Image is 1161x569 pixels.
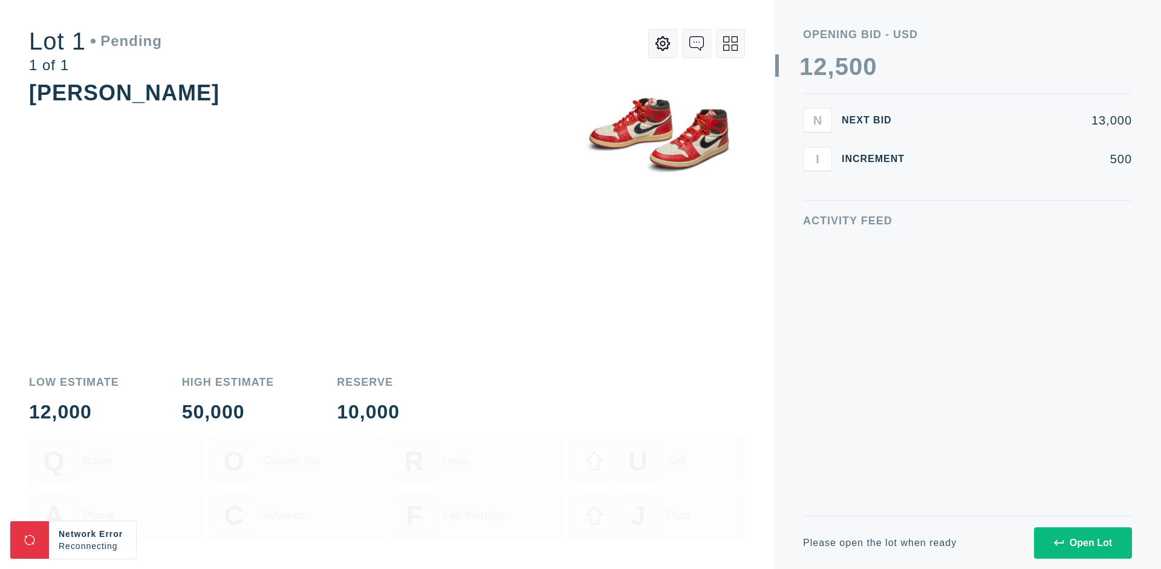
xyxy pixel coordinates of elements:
[924,114,1132,126] div: 13,000
[842,154,914,164] div: Increment
[91,34,162,48] div: Pending
[29,80,220,105] div: [PERSON_NAME]
[924,153,1132,165] div: 500
[828,54,835,296] div: ,
[813,54,827,79] div: 2
[1034,527,1132,559] button: Open Lot
[1054,538,1112,548] div: Open Lot
[803,215,1132,226] div: Activity Feed
[835,54,849,79] div: 5
[337,377,400,388] div: Reserve
[842,115,914,125] div: Next Bid
[182,402,275,421] div: 50,000
[29,58,162,73] div: 1 of 1
[182,377,275,388] div: High Estimate
[863,54,877,79] div: 0
[59,540,126,552] div: Reconnecting
[29,402,119,421] div: 12,000
[59,528,126,540] div: Network Error
[816,152,819,166] span: I
[799,54,813,79] div: 1
[803,29,1132,40] div: Opening bid - USD
[813,113,822,127] span: N
[803,538,957,548] div: Please open the lot when ready
[849,54,863,79] div: 0
[337,402,400,421] div: 10,000
[803,108,832,132] button: N
[803,147,832,171] button: I
[29,29,162,53] div: Lot 1
[29,377,119,388] div: Low Estimate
